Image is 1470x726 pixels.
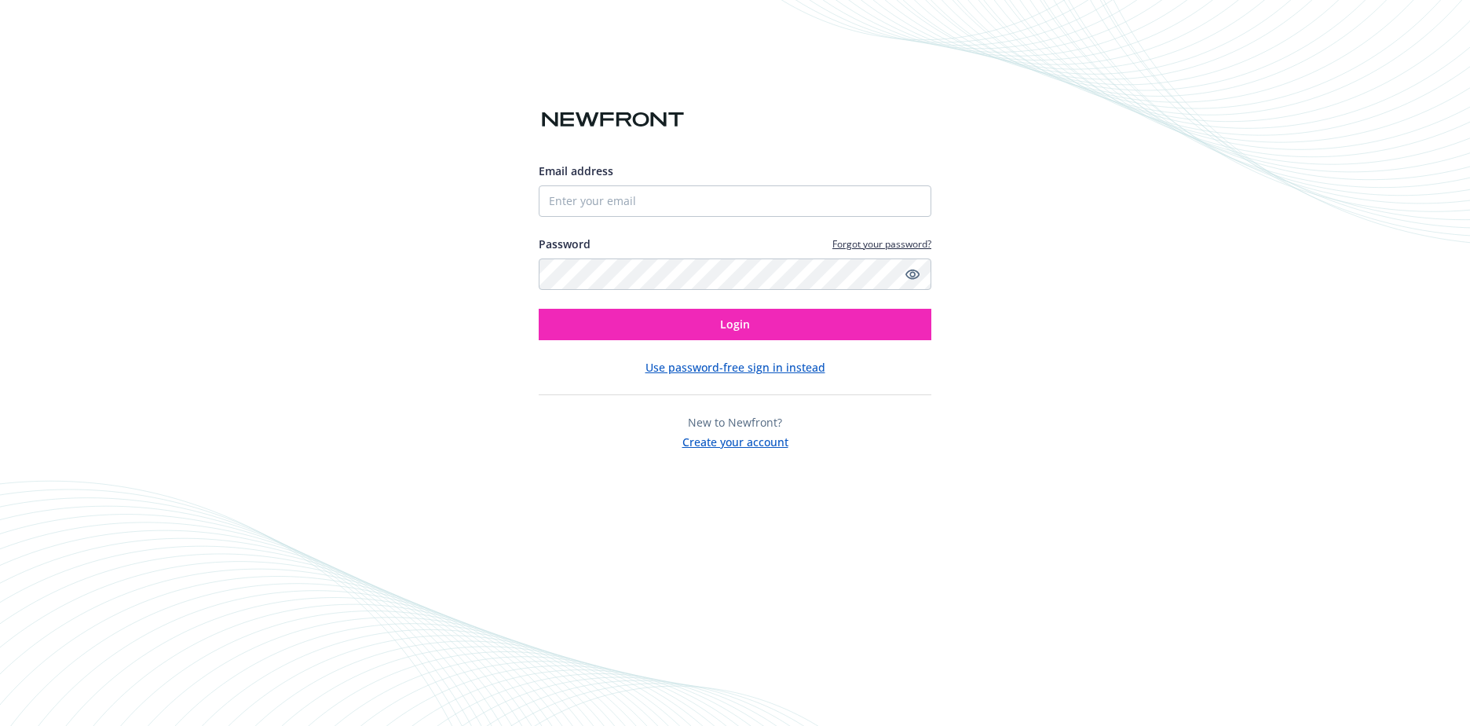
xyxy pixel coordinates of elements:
a: Forgot your password? [832,237,931,251]
span: Login [720,317,750,332]
button: Create your account [682,431,788,450]
span: Email address [539,163,613,178]
input: Enter your password [539,258,931,290]
img: Newfront logo [539,106,687,134]
span: New to Newfront? [688,415,782,430]
a: Show password [903,265,922,284]
label: Password [539,236,591,252]
button: Use password-free sign in instead [645,359,825,376]
button: Login [539,309,931,340]
input: Enter your email [539,185,931,217]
